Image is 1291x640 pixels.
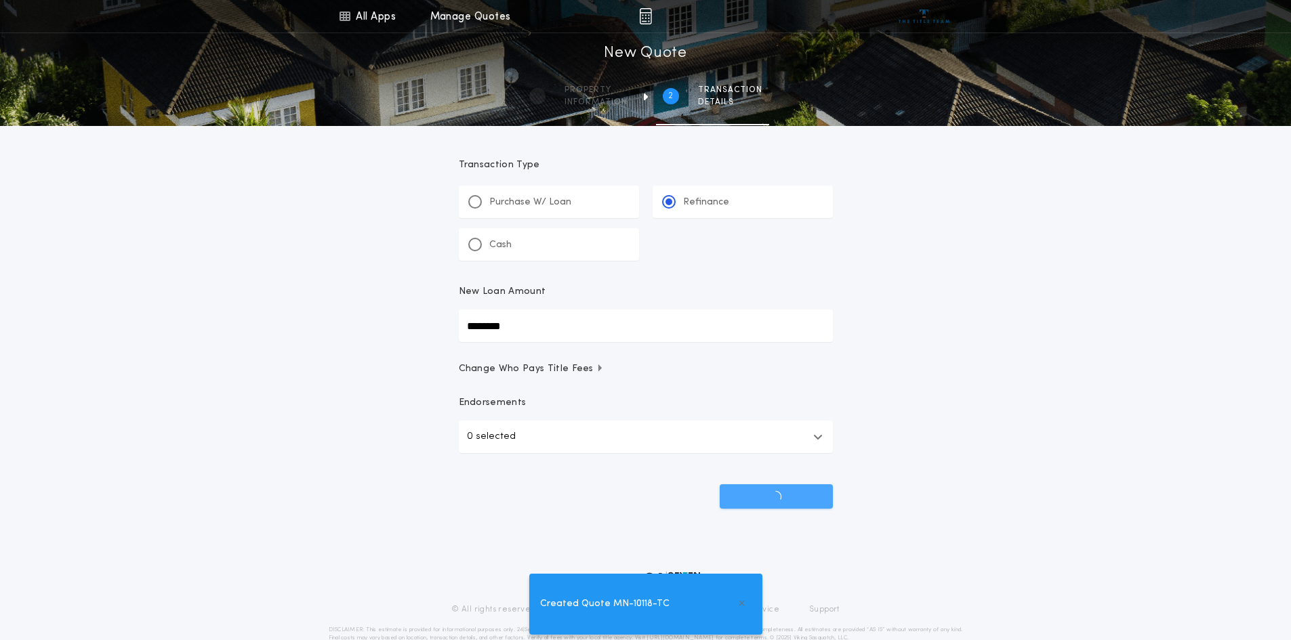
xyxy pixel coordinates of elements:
h1: New Quote [604,43,687,64]
input: New Loan Amount [459,310,833,342]
p: Refinance [683,196,729,209]
img: img [639,8,652,24]
p: Cash [489,238,512,252]
p: Purchase W/ Loan [489,196,571,209]
span: information [565,97,628,108]
p: Endorsements [459,396,833,410]
img: vs-icon [899,9,949,23]
button: 0 selected [459,421,833,453]
p: New Loan Amount [459,285,546,299]
span: details [698,97,762,108]
span: Change Who Pays Title Fees [459,362,604,376]
span: Property [565,85,628,95]
p: 0 selected [467,429,516,445]
span: Transaction [698,85,762,95]
button: Change Who Pays Title Fees [459,362,833,376]
span: Created Quote MN-10118-TC [540,597,670,612]
h2: 2 [668,91,673,102]
p: Transaction Type [459,158,833,172]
